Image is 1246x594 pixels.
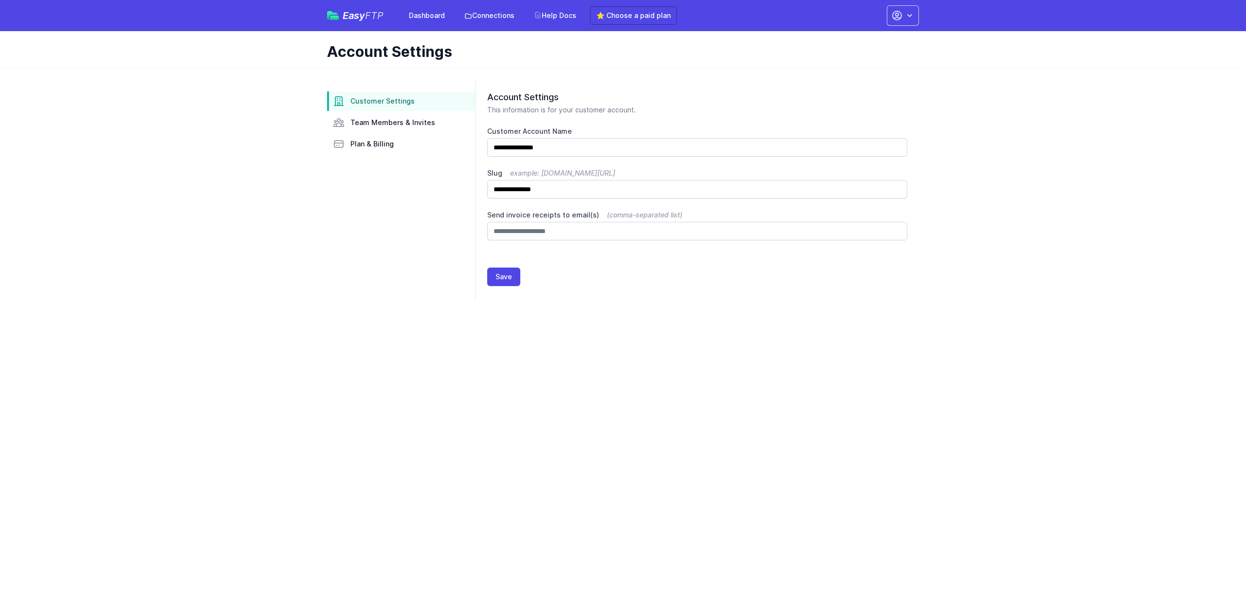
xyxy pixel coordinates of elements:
a: Dashboard [403,7,451,24]
span: FTP [365,10,384,21]
span: Team Members & Invites [350,118,435,127]
button: Save [487,268,520,286]
label: Customer Account Name [487,126,907,136]
img: easyftp_logo.png [327,11,339,20]
a: EasyFTP [327,11,384,20]
span: Customer Settings [350,96,415,106]
label: Send invoice receipts to email(s) [487,210,907,220]
a: Team Members & Invites [327,113,475,132]
span: example: [DOMAIN_NAME][URL] [510,169,615,177]
a: Connections [458,7,520,24]
a: ⭐ Choose a paid plan [590,6,677,25]
a: Customer Settings [327,91,475,111]
span: Plan & Billing [350,139,394,149]
label: Slug [487,168,907,178]
h1: Account Settings [327,43,911,60]
a: Plan & Billing [327,134,475,154]
span: Easy [343,11,384,20]
p: This information is for your customer account. [487,105,907,115]
a: Help Docs [528,7,582,24]
span: (comma-separated list) [607,211,682,219]
h2: Account Settings [487,91,907,103]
